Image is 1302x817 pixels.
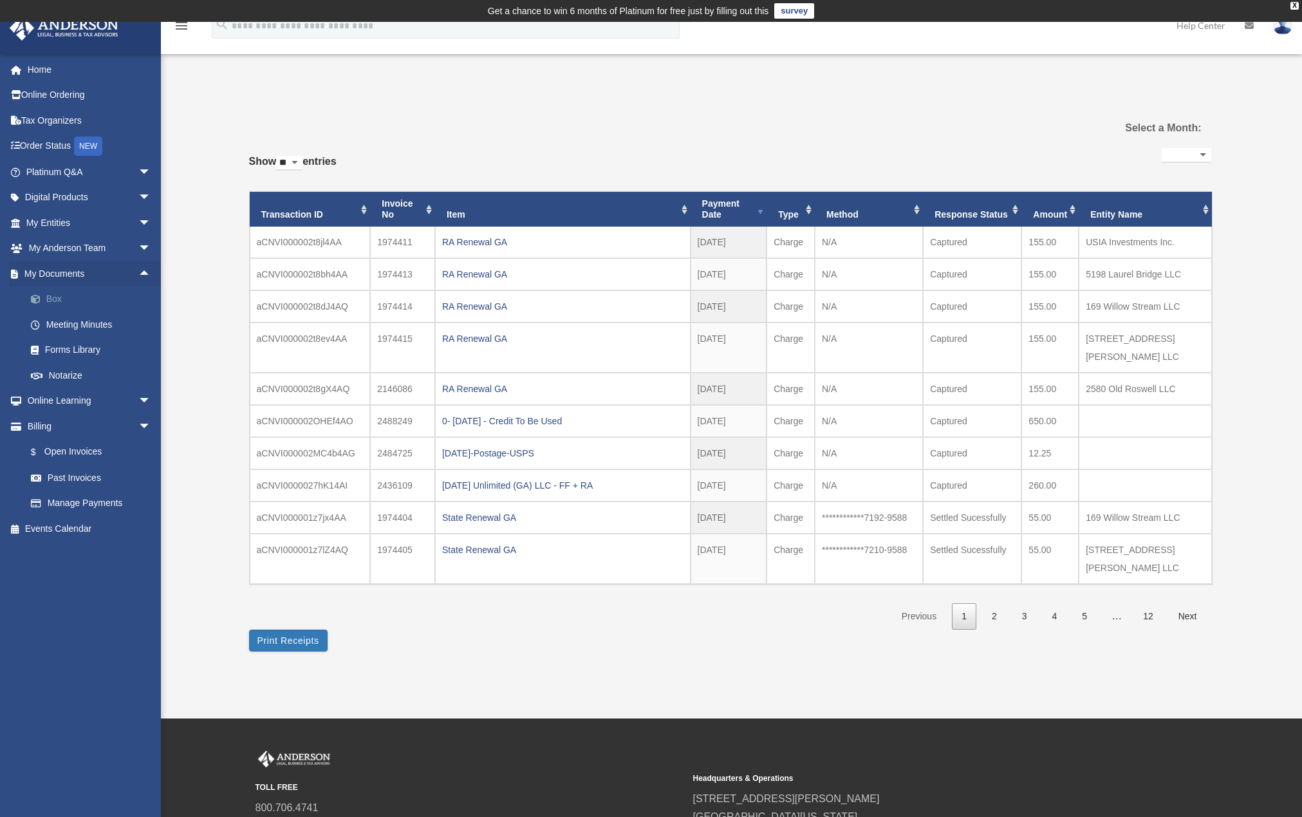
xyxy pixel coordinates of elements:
button: Print Receipts [249,630,328,652]
td: 2580 Old Roswell LLC [1079,373,1211,405]
td: aCNVI000001z7jx4AA [250,502,371,534]
td: [DATE] [691,534,767,584]
td: Captured [923,323,1021,373]
i: search [215,17,229,32]
td: 55.00 [1021,534,1079,584]
div: RA Renewal GA [442,233,684,251]
small: TOLL FREE [256,781,684,794]
td: 1974413 [370,258,435,290]
td: aCNVI000002t8bh4AA [250,258,371,290]
span: arrow_drop_down [138,210,164,236]
td: 5198 Laurel Bridge LLC [1079,258,1211,290]
td: [DATE] [691,258,767,290]
span: arrow_drop_down [138,159,164,185]
td: [STREET_ADDRESS][PERSON_NAME] LLC [1079,323,1211,373]
td: [DATE] [691,323,767,373]
td: 155.00 [1021,373,1079,405]
td: 169 Willow Stream LLC [1079,502,1211,534]
a: Notarize [18,362,171,388]
a: 5 [1072,603,1097,630]
a: Meeting Minutes [18,312,171,337]
td: N/A [815,469,923,502]
a: [STREET_ADDRESS][PERSON_NAME] [693,793,880,804]
a: 12 [1133,603,1163,630]
td: [DATE] [691,437,767,469]
div: Get a chance to win 6 months of Platinum for free just by filling out this [488,3,769,19]
a: 2 [982,603,1007,630]
td: Charge [767,258,815,290]
a: Forms Library [18,337,171,363]
td: 1974405 [370,534,435,584]
td: 1974415 [370,323,435,373]
a: Previous [892,603,946,630]
a: 1 [952,603,976,630]
td: [DATE] [691,405,767,437]
td: Settled Sucessfully [923,534,1021,584]
a: My Anderson Teamarrow_drop_down [9,236,171,261]
div: 0- [DATE] - Credit To Be Used [442,412,684,430]
td: 2488249 [370,405,435,437]
td: Charge [767,405,815,437]
th: Invoice No: activate to sort column ascending [370,192,435,227]
td: aCNVI000002t8gX4AQ [250,373,371,405]
td: [DATE] [691,469,767,502]
td: Captured [923,290,1021,323]
td: [DATE] [691,502,767,534]
td: 2146086 [370,373,435,405]
td: N/A [815,227,923,258]
td: 169 Willow Stream LLC [1079,290,1211,323]
a: 3 [1012,603,1037,630]
td: N/A [815,290,923,323]
div: RA Renewal GA [442,297,684,315]
td: 55.00 [1021,502,1079,534]
div: RA Renewal GA [442,330,684,348]
td: 155.00 [1021,323,1079,373]
a: Box [18,286,171,312]
td: 155.00 [1021,227,1079,258]
td: 1974411 [370,227,435,258]
a: 4 [1043,603,1067,630]
div: RA Renewal GA [442,380,684,398]
div: close [1290,2,1299,10]
a: Digital Productsarrow_drop_down [9,185,171,211]
td: aCNVI000002t8jl4AA [250,227,371,258]
td: aCNVI000001z7lZ4AQ [250,534,371,584]
img: User Pic [1273,16,1292,35]
td: 155.00 [1021,258,1079,290]
th: Entity Name: activate to sort column ascending [1079,192,1211,227]
a: My Documentsarrow_drop_up [9,261,171,286]
td: aCNVI000002t8ev4AA [250,323,371,373]
span: arrow_drop_down [138,388,164,415]
a: Online Ordering [9,82,171,108]
select: Showentries [276,156,302,171]
td: N/A [815,373,923,405]
span: … [1101,610,1132,621]
th: Method: activate to sort column ascending [815,192,923,227]
td: [DATE] [691,227,767,258]
a: $Open Invoices [18,439,171,465]
span: arrow_drop_down [138,185,164,211]
td: Charge [767,469,815,502]
td: Charge [767,502,815,534]
td: Charge [767,534,815,584]
a: Manage Payments [18,491,171,516]
label: Select a Month: [1060,119,1201,137]
label: Show entries [249,153,337,183]
a: Tax Organizers [9,108,171,133]
th: Transaction ID: activate to sort column ascending [250,192,371,227]
td: [DATE] [691,290,767,323]
td: Charge [767,373,815,405]
a: Billingarrow_drop_down [9,413,171,439]
td: 2484725 [370,437,435,469]
td: [STREET_ADDRESS][PERSON_NAME] LLC [1079,534,1211,584]
a: menu [174,23,189,33]
td: 155.00 [1021,290,1079,323]
span: arrow_drop_up [138,261,164,287]
th: Item: activate to sort column ascending [435,192,691,227]
td: Captured [923,405,1021,437]
div: State Renewal GA [442,541,684,559]
a: Next [1169,603,1207,630]
td: aCNVI000002MC4b4AG [250,437,371,469]
th: Response Status: activate to sort column ascending [923,192,1021,227]
td: 650.00 [1021,405,1079,437]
